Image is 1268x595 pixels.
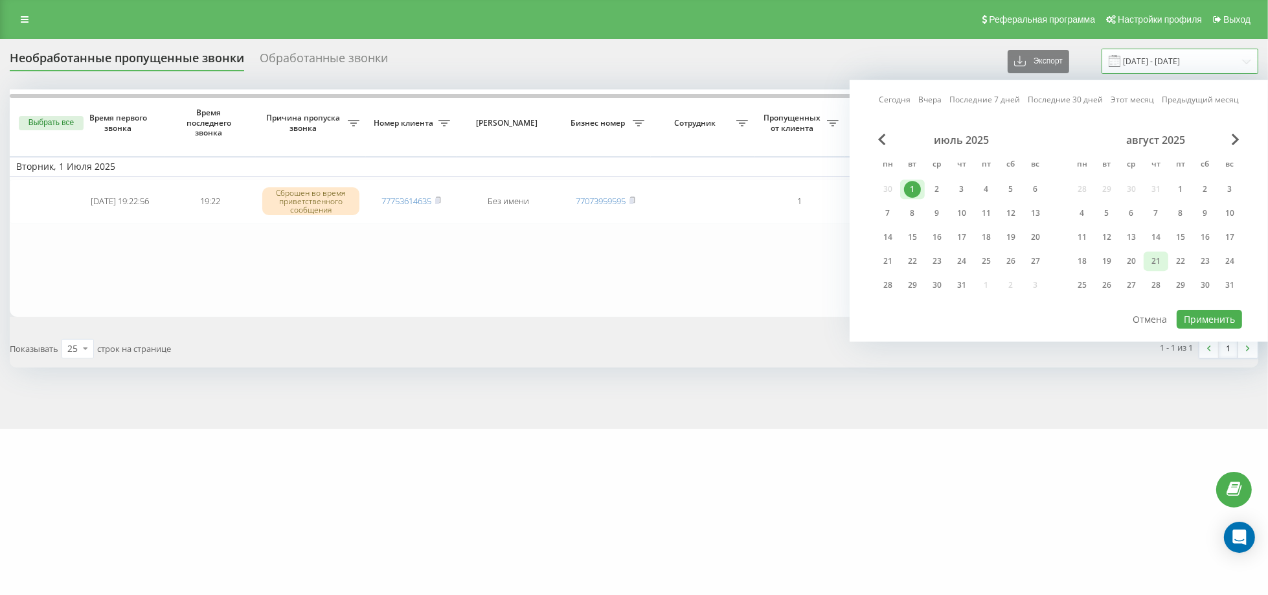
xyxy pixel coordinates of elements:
[978,253,995,270] div: 25
[879,277,896,294] div: 28
[1070,134,1242,146] div: август 2025
[1094,275,1119,295] div: вт 26 авг. 2025 г.
[974,204,999,223] div: пт 11 июля 2025 г.
[953,205,970,222] div: 10
[1070,204,1094,223] div: пн 4 авг. 2025 г.
[999,227,1023,247] div: сб 19 июля 2025 г.
[999,204,1023,223] div: сб 12 июля 2025 г.
[876,204,900,223] div: пн 7 июля 2025 г.
[67,342,78,355] div: 25
[1197,253,1214,270] div: 23
[879,94,911,106] a: Сегодня
[879,253,896,270] div: 21
[1123,253,1140,270] div: 20
[879,205,896,222] div: 7
[900,180,925,199] div: вт 1 июля 2025 г.
[1027,253,1044,270] div: 27
[904,253,921,270] div: 22
[1028,94,1103,106] a: Последние 30 дней
[949,204,974,223] div: чт 10 июля 2025 г.
[1072,156,1092,175] abbr: понедельник
[1148,277,1164,294] div: 28
[1123,205,1140,222] div: 6
[1221,181,1238,198] div: 3
[929,229,945,246] div: 16
[1168,275,1193,295] div: пт 29 авг. 2025 г.
[1023,251,1048,271] div: вс 27 июля 2025 г.
[1177,310,1242,329] button: Применить
[1144,275,1168,295] div: чт 28 авг. 2025 г.
[977,156,996,175] abbr: пятница
[1171,156,1190,175] abbr: пятница
[900,227,925,247] div: вт 15 июля 2025 г.
[929,277,945,294] div: 30
[1126,310,1175,329] button: Отмена
[262,187,359,216] div: Сброшен во время приветственного сообщения
[900,204,925,223] div: вт 8 июля 2025 г.
[999,180,1023,199] div: сб 5 июля 2025 г.
[1193,251,1217,271] div: сб 23 авг. 2025 г.
[974,251,999,271] div: пт 25 июля 2025 г.
[925,227,949,247] div: ср 16 июля 2025 г.
[1168,251,1193,271] div: пт 22 авг. 2025 г.
[372,118,438,128] span: Номер клиента
[900,251,925,271] div: вт 22 июля 2025 г.
[1074,277,1091,294] div: 25
[1146,156,1166,175] abbr: четверг
[1219,340,1238,358] a: 1
[1027,181,1044,198] div: 6
[1195,156,1215,175] abbr: суббота
[576,195,626,207] a: 77073959595
[1094,204,1119,223] div: вт 5 авг. 2025 г.
[1197,277,1214,294] div: 30
[1098,277,1115,294] div: 26
[903,156,922,175] abbr: вторник
[19,116,84,130] button: Выбрать все
[989,14,1095,25] span: Реферальная программа
[1094,251,1119,271] div: вт 19 авг. 2025 г.
[904,205,921,222] div: 8
[1193,180,1217,199] div: сб 2 авг. 2025 г.
[1168,227,1193,247] div: пт 15 авг. 2025 г.
[1197,181,1214,198] div: 2
[10,51,244,71] div: Необработанные пропущенные звонки
[1232,134,1240,145] span: Next Month
[1221,205,1238,222] div: 10
[1119,227,1144,247] div: ср 13 авг. 2025 г.
[952,156,971,175] abbr: четверг
[754,180,845,224] td: 1
[1023,227,1048,247] div: вс 20 июля 2025 г.
[74,180,165,224] td: [DATE] 19:22:56
[1197,205,1214,222] div: 9
[1168,180,1193,199] div: пт 1 авг. 2025 г.
[97,343,171,355] span: строк на странице
[1070,251,1094,271] div: пн 18 авг. 2025 г.
[927,156,947,175] abbr: среда
[953,253,970,270] div: 24
[1122,156,1141,175] abbr: среда
[1197,229,1214,246] div: 16
[999,251,1023,271] div: сб 26 июля 2025 г.
[878,156,898,175] abbr: понедельник
[382,195,432,207] a: 77753614635
[918,94,942,106] a: Вчера
[904,229,921,246] div: 15
[876,275,900,295] div: пн 28 июля 2025 г.
[1074,205,1091,222] div: 4
[260,51,388,71] div: Обработанные звонки
[929,181,945,198] div: 2
[1070,227,1094,247] div: пн 11 авг. 2025 г.
[10,343,58,355] span: Показывать
[761,113,827,133] span: Пропущенных от клиента
[1097,156,1116,175] abbr: вторник
[1001,156,1021,175] abbr: суббота
[1162,94,1239,106] a: Предыдущий месяц
[1008,50,1069,73] button: Экспорт
[949,227,974,247] div: чт 17 июля 2025 г.
[165,180,256,224] td: 19:22
[1172,253,1189,270] div: 22
[567,118,633,128] span: Бизнес номер
[974,227,999,247] div: пт 18 июля 2025 г.
[1193,204,1217,223] div: сб 9 авг. 2025 г.
[929,205,945,222] div: 9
